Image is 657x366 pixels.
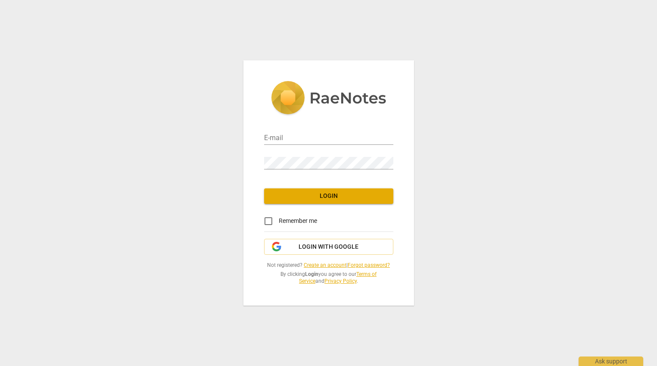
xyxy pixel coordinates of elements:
[264,188,393,204] button: Login
[579,357,643,366] div: Ask support
[305,271,318,277] b: Login
[299,243,358,251] span: Login with Google
[271,81,386,116] img: 5ac2273c67554f335776073100b6d88f.svg
[279,216,317,225] span: Remember me
[304,262,346,268] a: Create an account
[324,278,357,284] a: Privacy Policy
[264,262,393,269] span: Not registered? |
[271,192,386,200] span: Login
[348,262,390,268] a: Forgot password?
[264,239,393,255] button: Login with Google
[264,271,393,285] span: By clicking you agree to our and .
